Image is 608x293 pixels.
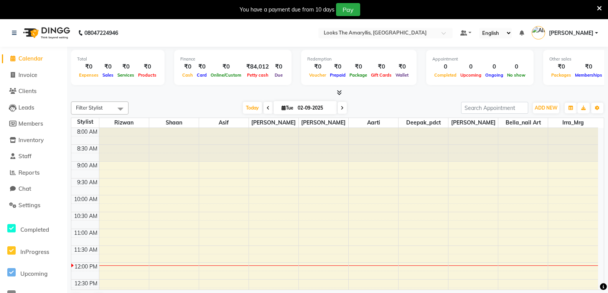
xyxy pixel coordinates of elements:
[461,102,528,114] input: Search Appointment
[272,62,285,71] div: ₹0
[20,22,72,44] img: logo
[498,118,548,128] span: Bella_nail art
[2,54,65,63] a: Calendar
[77,72,101,78] span: Expenses
[209,72,243,78] span: Online/Custom
[115,72,136,78] span: Services
[20,248,49,255] span: InProgress
[195,72,209,78] span: Card
[2,169,65,177] a: Reports
[18,185,31,192] span: Chat
[432,72,458,78] span: Completed
[448,118,498,128] span: [PERSON_NAME]
[77,62,101,71] div: ₹0
[20,270,48,277] span: Upcoming
[548,118,598,128] span: Irra_Mrg
[328,62,348,71] div: ₹0
[240,6,334,14] div: You have a payment due from 10 days
[76,162,99,170] div: 9:00 AM
[394,72,410,78] span: Wallet
[295,102,334,114] input: 2025-09-02
[243,62,272,71] div: ₹84,012
[483,72,505,78] span: Ongoing
[115,62,136,71] div: ₹0
[136,72,158,78] span: Products
[369,72,394,78] span: Gift Cards
[71,118,99,126] div: Stylist
[72,229,99,237] div: 11:00 AM
[336,3,360,16] button: Pay
[18,201,40,209] span: Settings
[273,72,285,78] span: Due
[399,118,448,128] span: Deepak_pdct
[394,62,410,71] div: ₹0
[195,62,209,71] div: ₹0
[180,56,285,62] div: Finance
[2,152,65,161] a: Staff
[549,72,573,78] span: Packages
[483,62,505,71] div: 0
[101,72,115,78] span: Sales
[20,226,49,233] span: Completed
[18,152,31,160] span: Staff
[180,62,195,71] div: ₹0
[72,246,99,254] div: 11:30 AM
[2,185,65,193] a: Chat
[18,71,37,79] span: Invoice
[533,103,559,113] button: ADD NEW
[328,72,348,78] span: Prepaid
[73,263,99,271] div: 12:00 PM
[72,195,99,203] div: 10:00 AM
[245,72,270,78] span: Petty cash
[299,118,348,128] span: [PERSON_NAME]
[307,62,328,71] div: ₹0
[505,72,527,78] span: No show
[243,102,262,114] span: Today
[458,72,483,78] span: Upcoming
[149,118,199,128] span: Shaan
[136,62,158,71] div: ₹0
[348,72,369,78] span: Package
[72,212,99,220] div: 10:30 AM
[432,62,458,71] div: 0
[549,62,573,71] div: ₹0
[18,55,43,62] span: Calendar
[432,56,527,62] div: Appointment
[18,136,44,144] span: Inventory
[348,62,369,71] div: ₹0
[2,103,65,112] a: Leads
[307,72,328,78] span: Voucher
[573,62,604,71] div: ₹0
[2,87,65,96] a: Clients
[2,201,65,210] a: Settings
[76,145,99,153] div: 8:30 AM
[18,87,36,95] span: Clients
[73,280,99,288] div: 12:30 PM
[180,72,195,78] span: Cash
[307,56,410,62] div: Redemption
[101,62,115,71] div: ₹0
[369,62,394,71] div: ₹0
[199,118,249,128] span: Asif
[84,22,118,44] b: 08047224946
[249,118,298,128] span: [PERSON_NAME]
[2,119,65,128] a: Members
[349,118,398,128] span: Aarti
[18,104,34,111] span: Leads
[505,62,527,71] div: 0
[458,62,483,71] div: 0
[18,169,40,176] span: Reports
[535,105,557,111] span: ADD NEW
[76,178,99,187] div: 9:30 AM
[2,136,65,145] a: Inventory
[532,26,545,39] img: Ali_Manager
[573,72,604,78] span: Memberships
[2,71,65,80] a: Invoice
[18,120,43,127] span: Members
[209,62,243,71] div: ₹0
[549,29,593,37] span: [PERSON_NAME]
[280,105,295,111] span: Tue
[77,56,158,62] div: Total
[99,118,149,128] span: Rizwan
[76,105,103,111] span: Filter Stylist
